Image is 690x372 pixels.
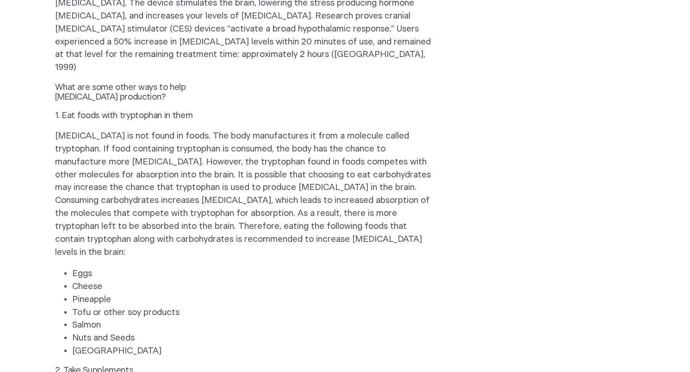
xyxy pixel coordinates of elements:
li: [GEOGRAPHIC_DATA] [72,345,416,358]
li: Nuts and Seeds [72,332,416,345]
li: Eggs [72,267,416,280]
h3: 1. Eat foods with tryptophan in them [55,111,211,121]
h3: What are some other ways to help [MEDICAL_DATA] production? [55,83,211,103]
li: Salmon [72,319,416,332]
li: Pineapple [72,293,416,306]
li: Tofu or other soy products [72,306,416,319]
p: [MEDICAL_DATA] is not found in foods. The body manufactures it from a molecule called tryptophan.... [55,130,433,259]
li: Cheese [72,280,416,293]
